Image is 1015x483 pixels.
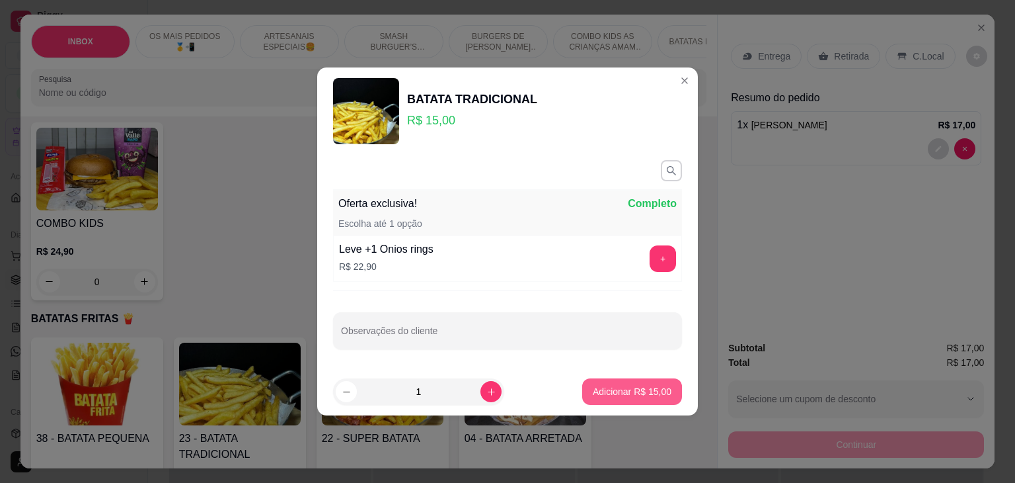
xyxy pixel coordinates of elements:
[674,70,695,91] button: Close
[338,217,422,230] p: Escolha até 1 opção
[339,241,433,257] div: Leve +1 Onios rings
[338,196,417,212] p: Oferta exclusiva!
[339,260,433,273] p: R$ 22,90
[407,111,537,130] p: R$ 15,00
[628,196,677,212] p: Completo
[341,329,674,343] input: Observações do cliente
[582,378,682,405] button: Adicionar R$ 15,00
[593,385,671,398] p: Adicionar R$ 15,00
[333,78,399,144] img: product-image
[407,90,537,109] div: BATATA TRADICIONAL
[650,245,676,272] button: add
[336,381,357,402] button: decrease-product-quantity
[480,381,502,402] button: increase-product-quantity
